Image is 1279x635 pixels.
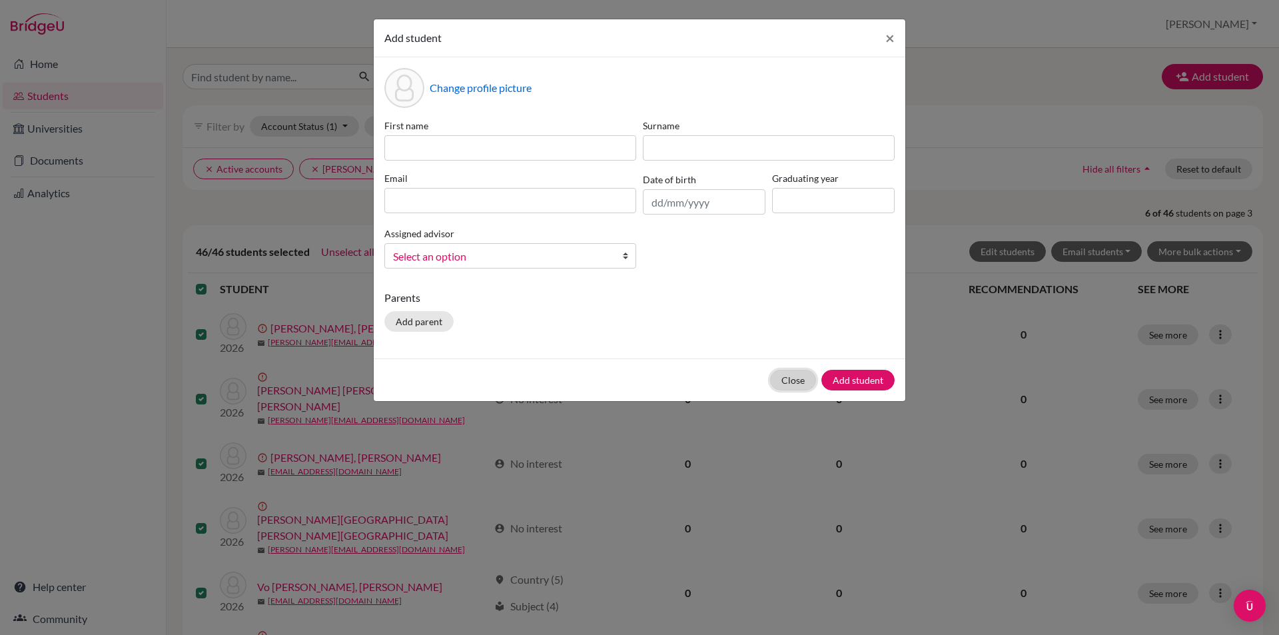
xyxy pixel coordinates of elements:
[885,28,895,47] span: ×
[384,31,442,44] span: Add student
[875,19,905,57] button: Close
[1234,590,1266,622] div: Open Intercom Messenger
[821,370,895,390] button: Add student
[643,119,895,133] label: Surname
[384,227,454,241] label: Assigned advisor
[643,173,696,187] label: Date of birth
[384,311,454,332] button: Add parent
[393,248,610,265] span: Select an option
[384,171,636,185] label: Email
[643,189,765,215] input: dd/mm/yyyy
[384,119,636,133] label: First name
[384,68,424,108] div: Profile picture
[384,290,895,306] p: Parents
[770,370,816,390] button: Close
[772,171,895,185] label: Graduating year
